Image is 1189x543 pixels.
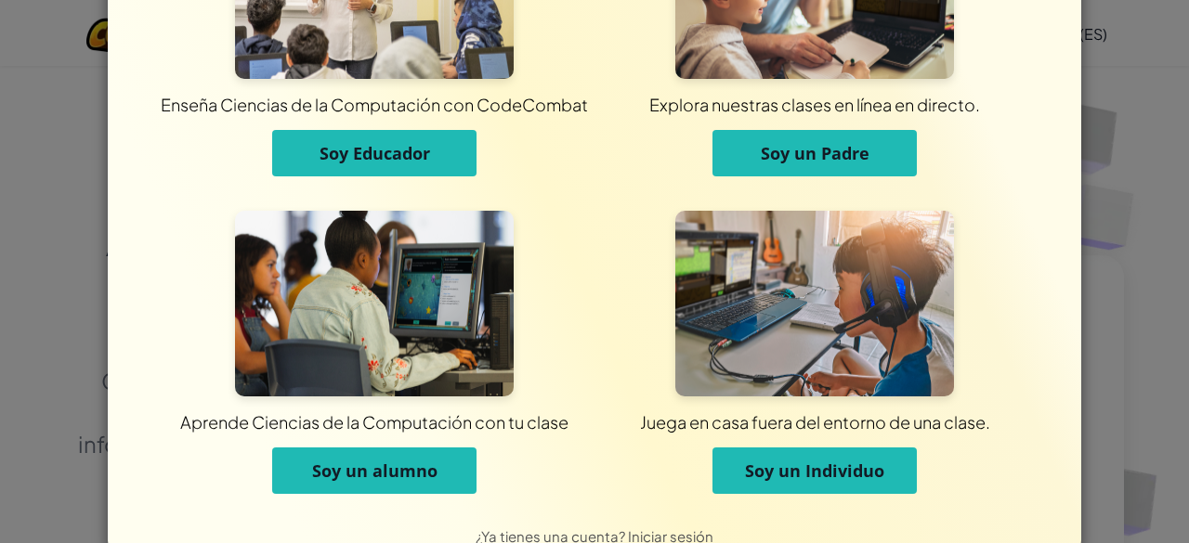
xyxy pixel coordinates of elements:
[640,411,990,433] font: Juega en casa fuera del entorno de una clase.
[272,130,477,176] button: Soy Educador
[320,142,430,164] font: Soy Educador
[675,211,954,396] img: Para individuos
[180,411,568,433] font: Aprende Ciencias de la Computación con tu clase
[649,94,980,115] font: Explora nuestras clases en línea en directo.
[712,130,917,176] button: Soy un Padre
[161,94,588,115] font: Enseña Ciencias de la Computación con CodeCombat
[312,459,438,482] font: Soy un alumno
[745,459,884,482] font: Soy un Individuo
[272,447,477,494] button: Soy un alumno
[761,142,869,164] font: Soy un Padre
[712,447,917,494] button: Soy un Individuo
[235,211,514,396] img: Para Estudiantes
